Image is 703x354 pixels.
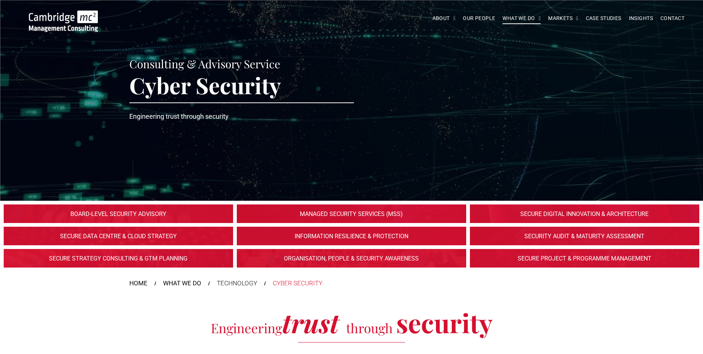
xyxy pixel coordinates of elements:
nav: Breadcrumbs [129,279,574,288]
span: Engineering [211,319,282,337]
a: CASE STUDIES [582,13,625,24]
a: INSIGHTS [625,13,657,24]
div: TECHNOLOGY [217,279,257,288]
div: CYBER SECURITY [273,279,322,288]
span: through [346,319,393,337]
span: Consulting & Advisory Service [129,56,280,71]
span: Engineering trust through security [129,112,229,120]
span: security [396,305,493,340]
a: OUR PEOPLE [456,13,496,24]
img: Go to Homepage [29,10,98,32]
a: WHAT WE DO [496,13,543,24]
span: trust [282,305,339,340]
a: HOME [129,279,147,288]
a: CONTACT [657,13,688,24]
a: MARKETS [543,13,582,24]
a: ABOUT [424,13,457,24]
a: WHAT WE DO [163,279,201,288]
span: Cyber Security [129,70,281,100]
